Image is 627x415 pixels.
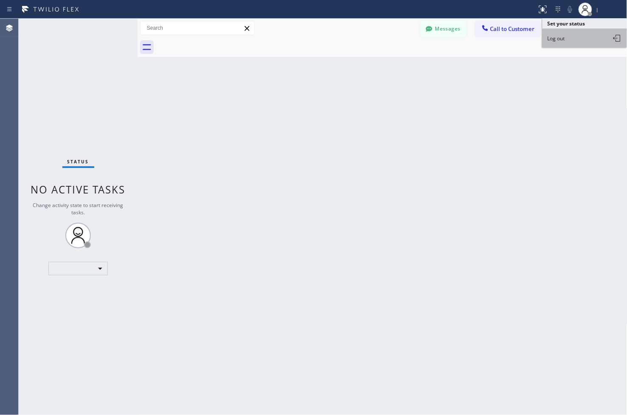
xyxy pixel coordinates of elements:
span: Change activity state to start receiving tasks. [33,202,124,216]
span: | [596,7,599,13]
span: Call to Customer [490,25,535,33]
span: No active tasks [31,182,126,196]
button: Messages [420,21,467,37]
input: Search [141,21,254,35]
div: ​ [48,262,108,275]
span: Status [67,159,89,165]
button: Call to Customer [475,21,540,37]
button: Mute [564,3,576,15]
